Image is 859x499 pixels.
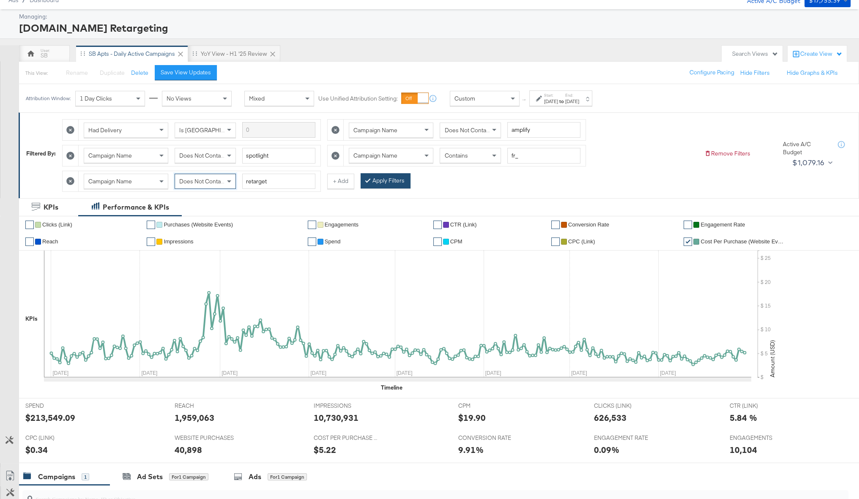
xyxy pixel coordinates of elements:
[179,126,244,134] span: Is [GEOGRAPHIC_DATA]
[594,444,619,456] div: 0.09%
[314,402,377,410] span: IMPRESSIONS
[249,95,265,102] span: Mixed
[38,472,75,482] div: Campaigns
[80,51,85,56] div: Drag to reorder tab
[175,434,238,442] span: WEBSITE PURCHASES
[19,13,848,21] div: Managing:
[740,69,770,77] button: Hide Filters
[201,50,267,58] div: YoY View - H1 '25 Review
[19,21,848,35] div: [DOMAIN_NAME] Retargeting
[25,95,71,101] div: Attribution Window:
[507,148,580,164] input: Enter a search term
[361,173,410,188] button: Apply Filters
[175,402,238,410] span: REACH
[458,412,485,424] div: $19.90
[704,150,750,158] button: Remove Filters
[507,122,580,138] input: Enter a search term
[25,221,34,229] a: ✔
[268,473,307,481] div: for 1 Campaign
[444,126,490,134] span: Does Not Contain
[783,140,829,156] div: Active A/C Budget
[700,221,745,228] span: Engagement Rate
[25,237,34,246] a: ✔
[558,98,565,104] strong: to
[25,402,89,410] span: SPEND
[26,150,56,158] div: Filtered By:
[565,98,579,105] div: [DATE]
[242,174,315,189] input: Enter a search term
[25,412,75,424] div: $213,549.09
[684,221,692,229] a: ✔
[730,402,793,410] span: CTR (LINK)
[25,444,48,456] div: $0.34
[458,434,521,442] span: CONVERSION RATE
[175,412,214,424] div: 1,959,063
[242,148,315,164] input: Enter a search term
[594,434,657,442] span: ENGAGEMENT RATE
[454,95,475,102] span: Custom
[169,473,208,481] div: for 1 Campaign
[568,238,595,245] span: CPC (Link)
[44,202,58,212] div: KPIs
[684,237,692,246] a: ✔
[458,444,483,456] div: 9.91%
[792,156,825,169] div: $1,079.16
[381,384,402,392] div: Timeline
[450,238,462,245] span: CPM
[314,444,336,456] div: $5.22
[730,434,793,442] span: ENGAGEMENTS
[249,472,261,482] div: Ads
[594,402,657,410] span: CLICKS (LINK)
[179,152,225,159] span: Does Not Contain
[192,51,197,56] div: Drag to reorder tab
[164,238,193,245] span: Impressions
[544,98,558,105] div: [DATE]
[551,237,560,246] a: ✔
[25,434,89,442] span: CPC (LINK)
[164,221,233,228] span: Purchases (Website Events)
[80,95,112,102] span: 1 Day Clicks
[353,152,397,159] span: Campaign Name
[787,69,838,77] button: Hide Graphs & KPIs
[42,238,58,245] span: Reach
[167,95,191,102] span: No Views
[769,340,776,377] text: Amount (USD)
[308,237,316,246] a: ✔
[314,434,377,442] span: COST PER PURCHASE (WEBSITE EVENTS)
[551,221,560,229] a: ✔
[684,65,740,80] button: Configure Pacing
[444,152,468,159] span: Contains
[568,221,609,228] span: Conversion Rate
[82,473,89,481] div: 1
[103,202,169,212] div: Performance & KPIs
[179,177,225,185] span: Does Not Contain
[88,152,132,159] span: Campaign Name
[88,126,122,134] span: Had Delivery
[147,221,155,229] a: ✔
[66,69,88,76] span: Rename
[732,50,778,58] div: Search Views
[520,98,528,101] span: ↑
[175,444,202,456] div: 40,898
[100,69,125,76] span: Duplicate
[789,156,834,169] button: $1,079.16
[594,412,626,424] div: 626,533
[327,174,354,189] button: + Add
[458,402,521,410] span: CPM
[131,69,148,77] button: Delete
[314,412,358,424] div: 10,730,931
[565,93,579,98] label: End:
[88,177,132,185] span: Campaign Name
[730,412,757,424] div: 5.84 %
[89,50,175,58] div: SB Apts - Daily Active Campaigns
[41,52,48,60] div: SB
[730,444,757,456] div: 10,104
[800,50,843,58] div: Create View
[325,221,358,228] span: Engagements
[137,472,163,482] div: Ad Sets
[450,221,477,228] span: CTR (Link)
[161,68,211,76] div: Save View Updates
[544,93,558,98] label: Start:
[353,126,397,134] span: Campaign Name
[700,238,785,245] span: Cost Per Purchase (Website Events)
